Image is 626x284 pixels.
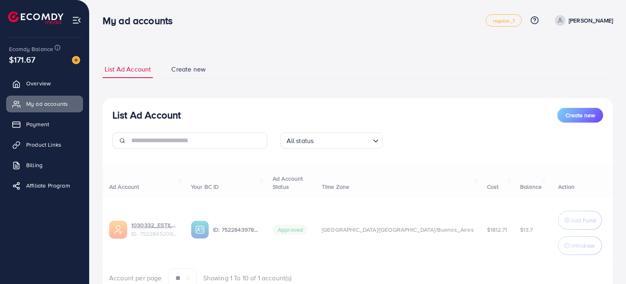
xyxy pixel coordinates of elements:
[6,96,83,112] a: My ad accounts
[9,45,53,53] span: Ecomdy Balance
[6,116,83,132] a: Payment
[112,109,181,121] h3: List Ad Account
[171,65,206,74] span: Create new
[493,18,514,23] span: regular_1
[26,79,51,87] span: Overview
[26,181,70,190] span: Affiliate Program
[8,11,63,24] img: logo
[569,16,613,25] p: [PERSON_NAME]
[72,56,80,64] img: image
[26,120,49,128] span: Payment
[26,100,68,108] span: My ad accounts
[565,111,595,119] span: Create new
[591,247,620,278] iframe: Chat
[72,16,81,25] img: menu
[6,75,83,92] a: Overview
[285,135,316,147] span: All status
[280,132,383,149] div: Search for option
[105,65,151,74] span: List Ad Account
[26,141,61,149] span: Product Links
[6,136,83,153] a: Product Links
[26,161,43,169] span: Billing
[6,177,83,194] a: Affiliate Program
[486,14,521,27] a: regular_1
[316,133,369,147] input: Search for option
[552,15,613,26] a: [PERSON_NAME]
[6,157,83,173] a: Billing
[103,15,179,27] h3: My ad accounts
[557,108,603,123] button: Create new
[9,54,35,65] span: $171.67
